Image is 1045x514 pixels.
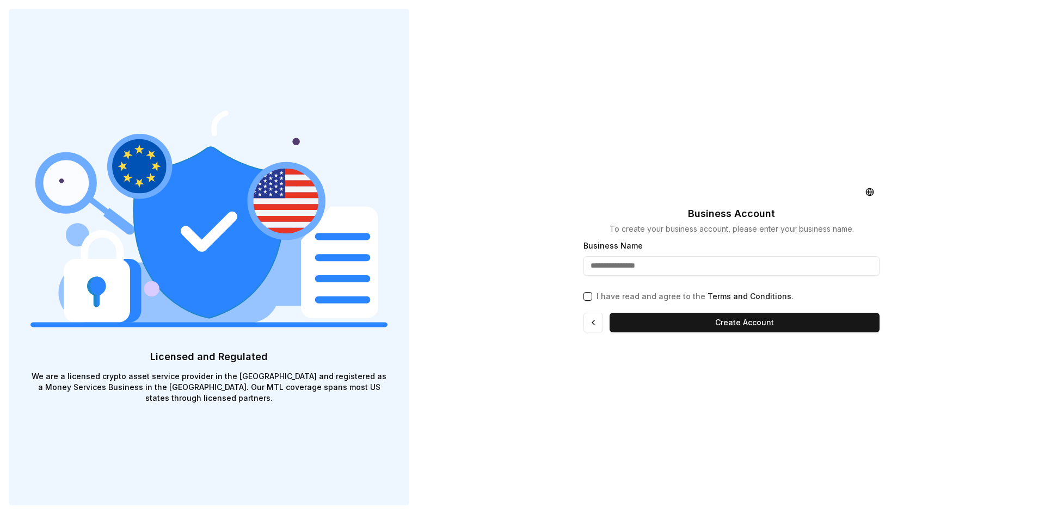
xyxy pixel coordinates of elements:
[30,349,388,364] p: Licensed and Regulated
[688,206,775,221] p: Business Account
[30,371,388,404] p: We are a licensed crypto asset service provider in the [GEOGRAPHIC_DATA] and registered as a Mone...
[610,313,880,332] button: Create Account
[610,224,854,234] p: To create your business account, please enter your business name.
[597,291,794,302] p: I have read and agree to the .
[583,241,643,250] label: Business Name
[708,292,791,301] a: Terms and Conditions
